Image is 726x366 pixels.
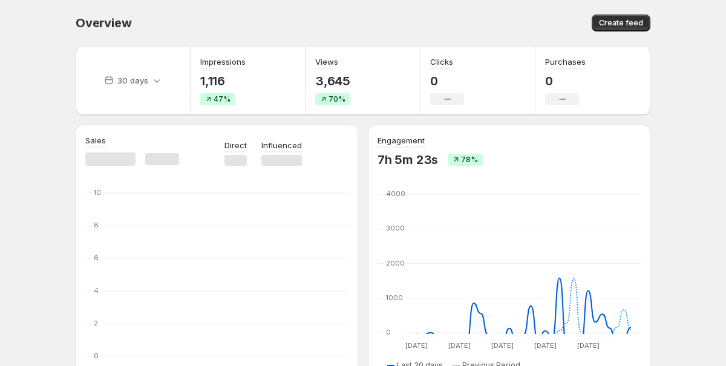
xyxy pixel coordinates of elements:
[545,74,586,88] p: 0
[200,74,246,88] p: 1,116
[94,351,99,360] text: 0
[200,56,246,68] h3: Impressions
[386,259,405,267] text: 2000
[214,94,231,104] span: 47%
[461,155,478,165] span: 78%
[85,134,106,146] h3: Sales
[329,94,345,104] span: 70%
[94,221,99,229] text: 8
[117,74,148,87] p: 30 days
[592,15,650,31] button: Create feed
[534,341,557,350] text: [DATE]
[378,134,425,146] h3: Engagement
[315,56,338,68] h3: Views
[386,293,403,302] text: 1000
[577,341,600,350] text: [DATE]
[386,189,405,198] text: 4000
[94,319,98,327] text: 2
[386,328,391,336] text: 0
[378,152,438,167] p: 7h 5m 23s
[448,341,471,350] text: [DATE]
[430,56,453,68] h3: Clicks
[315,74,350,88] p: 3,645
[94,286,99,295] text: 4
[386,224,405,232] text: 3000
[76,16,131,30] span: Overview
[491,341,514,350] text: [DATE]
[405,341,428,350] text: [DATE]
[224,139,247,151] p: Direct
[545,56,586,68] h3: Purchases
[430,74,464,88] p: 0
[94,188,101,197] text: 10
[599,18,643,28] span: Create feed
[261,139,302,151] p: Influenced
[94,253,99,262] text: 6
